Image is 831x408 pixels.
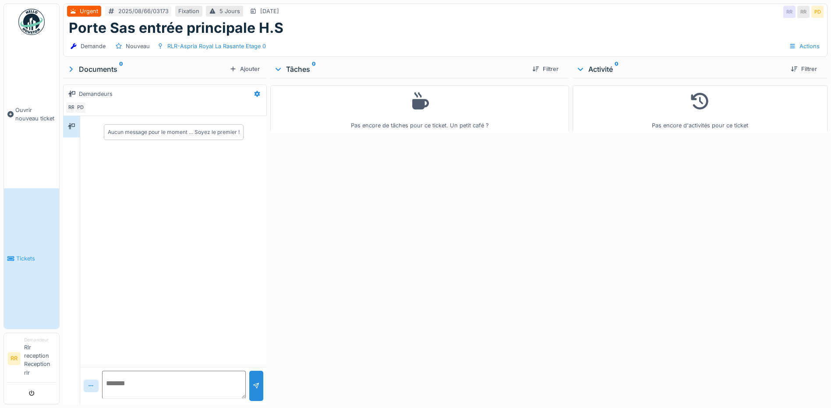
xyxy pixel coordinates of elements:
div: RR [783,6,796,18]
div: Demandeurs [79,90,113,98]
sup: 0 [312,64,316,74]
div: Tâches [274,64,525,74]
div: Pas encore d'activités pour ce ticket [578,89,822,130]
div: Activité [576,64,784,74]
img: Badge_color-CXgf-gQk.svg [18,9,45,35]
div: PD [74,102,86,114]
div: RR [65,102,78,114]
span: Ouvrir nouveau ticket [15,106,56,123]
div: Pas encore de tâches pour ce ticket. Un petit café ? [276,89,563,130]
sup: 0 [615,64,619,74]
div: Fixation [178,7,199,15]
div: RR [797,6,810,18]
div: 5 Jours [219,7,240,15]
li: RR [7,352,21,365]
li: Rlr reception Reception rlr [24,337,56,380]
a: RR DemandeurRlr reception Reception rlr [7,337,56,383]
div: Aucun message pour le moment … Soyez le premier ! [108,128,240,136]
div: [DATE] [260,7,279,15]
div: Demande [81,42,106,50]
div: PD [811,6,824,18]
a: Ouvrir nouveau ticket [4,40,59,188]
div: Actions [785,40,824,53]
sup: 0 [119,64,123,74]
div: Filtrer [787,63,820,75]
div: RLR-Aspria Royal La Rasante Etage 0 [167,42,266,50]
div: 2025/08/66/03173 [118,7,169,15]
div: Urgent [80,7,98,15]
div: Demandeur [24,337,56,343]
div: Filtrer [529,63,562,75]
div: Nouveau [126,42,150,50]
div: Ajouter [226,63,263,75]
h1: Porte Sas entrée principale H.S [69,20,283,36]
div: Documents [67,64,226,74]
a: Tickets [4,188,59,328]
span: Tickets [16,254,56,263]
